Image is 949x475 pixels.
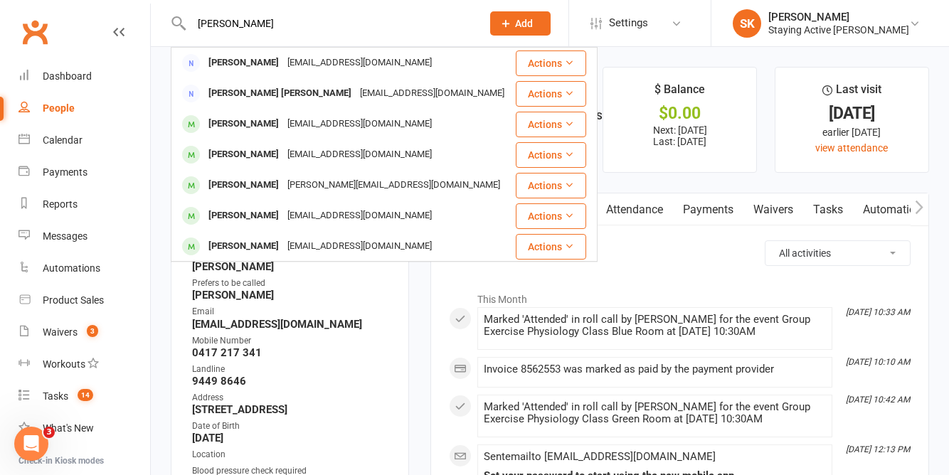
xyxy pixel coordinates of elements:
a: Messages [18,220,150,252]
a: Product Sales [18,284,150,316]
i: [DATE] 10:42 AM [846,395,910,405]
button: Actions [516,112,586,137]
div: Product Sales [43,294,104,306]
div: [PERSON_NAME] [PERSON_NAME] [204,83,356,104]
div: [PERSON_NAME][EMAIL_ADDRESS][DOMAIN_NAME] [283,175,504,196]
div: $0.00 [616,106,743,121]
button: Actions [516,81,586,107]
h3: Activity [449,240,911,262]
div: earlier [DATE] [788,124,916,140]
i: [DATE] 10:10 AM [846,357,910,367]
div: [PERSON_NAME] [204,236,283,257]
div: Marked 'Attended' in roll call by [PERSON_NAME] for the event Group Exercise Physiology Class Blu... [484,314,826,338]
div: [PERSON_NAME] [204,144,283,165]
div: Last visit [822,80,881,106]
p: Next: [DATE] Last: [DATE] [616,124,743,147]
div: [EMAIL_ADDRESS][DOMAIN_NAME] [356,83,509,104]
div: Date of Birth [192,420,390,433]
div: People [43,102,75,114]
div: [EMAIL_ADDRESS][DOMAIN_NAME] [283,114,436,134]
strong: [EMAIL_ADDRESS][DOMAIN_NAME] [192,318,390,331]
a: Payments [18,156,150,188]
a: Waivers 3 [18,316,150,348]
div: [EMAIL_ADDRESS][DOMAIN_NAME] [283,236,436,257]
div: Email [192,305,390,319]
div: [EMAIL_ADDRESS][DOMAIN_NAME] [283,206,436,226]
div: Reports [43,198,78,210]
a: People [18,92,150,124]
div: [EMAIL_ADDRESS][DOMAIN_NAME] [283,53,436,73]
a: Automations [18,252,150,284]
a: What's New [18,412,150,444]
strong: [DATE] [192,432,390,444]
a: Workouts [18,348,150,380]
iframe: Intercom live chat [14,427,48,461]
div: Tasks [43,390,68,402]
span: Sent email to [EMAIL_ADDRESS][DOMAIN_NAME] [484,450,716,463]
a: Automations [853,193,938,226]
a: Reports [18,188,150,220]
div: Messages [43,230,88,242]
div: Calendar [43,134,83,146]
div: Waivers [43,326,78,338]
a: Waivers [743,193,803,226]
div: Marked 'Attended' in roll call by [PERSON_NAME] for the event Group Exercise Physiology Class Gre... [484,401,826,425]
div: [EMAIL_ADDRESS][DOMAIN_NAME] [283,144,436,165]
div: [DATE] [788,106,916,121]
i: [DATE] 10:33 AM [846,307,910,317]
a: Clubworx [17,14,53,50]
strong: [PERSON_NAME] [192,260,390,273]
a: Dashboard [18,60,150,92]
div: What's New [43,422,94,434]
div: Prefers to be called [192,277,390,290]
input: Search... [187,14,472,33]
div: Invoice 8562553 was marked as paid by the payment provider [484,363,826,375]
strong: 0417 217 341 [192,346,390,359]
div: [PERSON_NAME] [204,175,283,196]
div: $ Balance [654,80,705,106]
span: Settings [609,7,648,39]
div: Automations [43,262,100,274]
div: [PERSON_NAME] [768,11,909,23]
div: SK [733,9,761,38]
a: view attendance [815,142,888,154]
span: 3 [87,325,98,337]
a: Tasks [803,193,853,226]
strong: 9449 8646 [192,375,390,388]
span: 3 [43,427,55,438]
button: Add [490,11,551,36]
div: Address [192,391,390,405]
span: 14 [78,389,93,401]
button: Actions [516,142,586,168]
div: Landline [192,363,390,376]
div: Payments [43,166,88,178]
div: [PERSON_NAME] [204,53,283,73]
div: [PERSON_NAME] [204,114,283,134]
a: Payments [673,193,743,226]
div: Location [192,448,390,461]
div: Dashboard [43,70,92,82]
a: Calendar [18,124,150,156]
a: Tasks 14 [18,380,150,412]
div: Mobile Number [192,334,390,348]
i: [DATE] 12:13 PM [846,444,910,454]
div: Workouts [43,358,85,370]
div: [PERSON_NAME] [204,206,283,226]
strong: [PERSON_NAME] [192,289,390,301]
div: Staying Active [PERSON_NAME] [768,23,909,36]
button: Actions [516,203,586,229]
button: Actions [516,173,586,198]
a: Attendance [596,193,673,226]
li: This Month [449,284,911,307]
strong: [STREET_ADDRESS] [192,403,390,416]
button: Actions [516,234,586,260]
button: Actions [516,50,586,76]
span: Add [515,18,533,29]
